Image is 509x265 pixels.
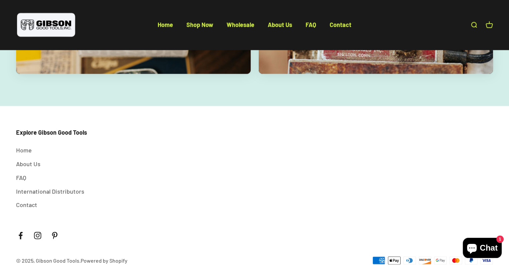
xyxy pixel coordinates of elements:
a: Contact [16,200,37,210]
a: FAQ [306,21,316,28]
a: Powered by Shopify [81,257,128,264]
p: © 2025, Gibson Good Tools. [16,256,128,265]
a: About Us [268,21,292,28]
a: Follow on Pinterest [50,231,59,240]
a: Wholesale [227,21,254,28]
p: Explore Gibson Good Tools [16,128,87,137]
a: Contact [330,21,351,28]
a: Follow on Instagram [33,231,42,240]
a: FAQ [16,173,26,183]
a: International Distributors [16,187,84,196]
a: About Us [16,159,40,169]
a: Home [16,145,32,155]
inbox-online-store-chat: Shopify online store chat [461,238,504,260]
a: Follow on Facebook [16,231,25,240]
a: Home [158,21,173,28]
a: Shop Now [186,21,213,28]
